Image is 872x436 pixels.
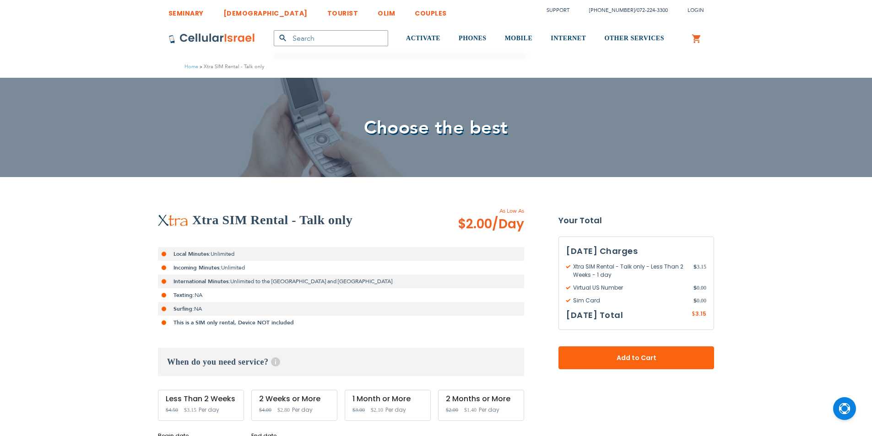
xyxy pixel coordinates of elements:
[589,7,635,14] a: [PHONE_NUMBER]
[415,2,447,19] a: COUPLES
[259,395,330,403] div: 2 Weeks or More
[693,263,706,279] span: 3.15
[464,407,477,413] span: $1.40
[566,308,623,322] h3: [DATE] Total
[173,291,195,299] strong: Texting:
[192,211,352,229] h2: Xtra SIM Rental - Talk only
[693,296,706,305] span: 0.00
[458,215,524,233] span: $2.00
[173,264,221,271] strong: Incoming Minutes:
[688,7,704,14] span: Login
[589,353,684,363] span: Add to Cart
[158,275,524,288] li: Unlimited to the [GEOGRAPHIC_DATA] and [GEOGRAPHIC_DATA]
[385,406,406,414] span: Per day
[378,2,395,19] a: OLIM
[166,395,236,403] div: Less Than 2 Weeks
[693,284,706,292] span: 0.00
[168,33,255,44] img: Cellular Israel Logo
[693,284,697,292] span: $
[158,247,524,261] li: Unlimited
[199,406,219,414] span: Per day
[604,35,664,42] span: OTHER SERVICES
[158,302,524,316] li: NA
[158,288,524,302] li: NA
[637,7,668,14] a: 072-224-3300
[173,305,194,312] strong: Surfing:
[693,263,697,271] span: $
[479,406,499,414] span: Per day
[198,62,264,71] li: Xtra SIM Rental - Talk only
[223,2,308,19] a: [DEMOGRAPHIC_DATA]
[406,22,440,56] a: ACTIVATE
[277,407,290,413] span: $2.80
[173,319,294,326] strong: This is a SIM only rental, Device NOT included
[184,63,198,70] a: Home
[271,357,280,366] span: Help
[505,35,533,42] span: MOBILE
[505,22,533,56] a: MOBILE
[566,296,693,305] span: Sim Card
[352,395,423,403] div: 1 Month or More
[695,310,706,318] span: 3.15
[173,278,230,285] strong: International Minutes:
[158,261,524,275] li: Unlimited
[558,346,714,369] button: Add to Cart
[274,30,388,46] input: Search
[158,348,524,376] h3: When do you need service?
[566,244,706,258] h3: [DATE] Charges
[446,395,516,403] div: 2 Months or More
[166,407,178,413] span: $4.50
[168,2,204,19] a: SEMINARY
[446,407,458,413] span: $2.00
[580,4,668,17] li: /
[492,215,524,233] span: /Day
[371,407,383,413] span: $2.10
[364,115,508,140] span: Choose the best
[693,296,697,305] span: $
[604,22,664,56] a: OTHER SERVICES
[292,406,313,414] span: Per day
[184,407,196,413] span: $3.15
[406,35,440,42] span: ACTIVATE
[547,7,569,14] a: Support
[158,215,188,226] img: Xtra SIM Rental - Talk only
[459,35,487,42] span: PHONES
[433,207,524,215] span: As Low As
[551,22,586,56] a: INTERNET
[259,407,271,413] span: $4.00
[173,250,211,258] strong: Local Minutes:
[566,284,693,292] span: Virtual US Number
[566,263,693,279] span: Xtra SIM Rental - Talk only - Less Than 2 Weeks - 1 day
[327,2,358,19] a: TOURIST
[558,214,714,227] strong: Your Total
[459,22,487,56] a: PHONES
[352,407,365,413] span: $3.00
[551,35,586,42] span: INTERNET
[692,310,695,318] span: $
